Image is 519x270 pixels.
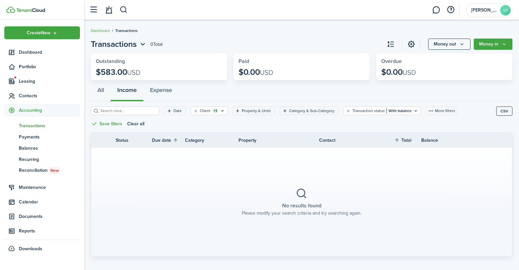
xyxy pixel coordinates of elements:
a: Payments [4,131,80,142]
span: USD [260,68,273,77]
span: Downloads [19,245,42,252]
th: Category [185,137,239,144]
widget-stats-title: Overdue [381,58,507,64]
span: Portfolio [19,63,80,70]
a: Dashboard [4,46,80,59]
header-page-total: 0 Total [150,41,163,48]
th: Sort [394,136,421,144]
th: Contact [319,137,382,144]
filter-tag: Open filter [280,106,338,115]
span: Payments [19,134,80,140]
widget-stats-title: Outstanding [96,58,222,64]
button: Open sidebar [87,4,100,16]
span: Dashboard [19,49,80,56]
button: All [91,82,111,102]
filter-tag: Open filter [343,106,421,115]
filter-tag-label: Date [173,108,182,114]
filter-tag: Open filter [233,106,275,115]
span: Balances [19,145,80,152]
filter-tag-label: Client [200,108,210,114]
th: Sort [152,136,185,144]
button: Clear filter [193,108,199,113]
button: Clear all [127,120,144,128]
button: More filters [426,106,458,115]
filter-tag-label: Property & Units [242,108,271,114]
placeholder-title: No results found [282,202,321,210]
input: Search here... [99,108,157,114]
span: Accounting [19,107,80,114]
button: Open menu [4,26,80,39]
button: Expense [143,82,179,102]
span: Lauris Properties LLC [471,8,498,13]
filter-tag-counter: +1 [212,108,218,113]
a: Dashboard [91,28,110,34]
button: Save filters [91,120,122,128]
span: USD [403,68,416,77]
img: TenantCloud [16,8,45,12]
filter-tag-label: Transaction status [352,108,385,114]
filter-tag-value: With balance [387,108,412,114]
th: Property [239,137,319,144]
filter-tag-label: Category & Sub-Category [289,108,334,114]
span: Recurring [19,156,80,163]
th: Status [116,137,152,144]
span: New [51,167,59,173]
a: Balances [4,142,80,154]
span: Transactions [19,122,80,129]
span: USD [127,68,140,77]
span: Contacts [19,92,80,99]
span: Calendar [19,198,80,205]
span: Transactions [115,28,138,34]
button: Transactions [91,38,147,50]
button: Search [120,4,128,15]
a: Notifications [102,2,115,18]
span: Documents [19,213,80,220]
th: Balance [421,137,461,144]
button: Open menu [428,39,470,50]
button: Money out [428,39,470,50]
avatar-text: LP [500,5,511,15]
button: Open menu [91,38,147,50]
a: ReconciliationNew [4,165,80,176]
widget-stats-title: Paid [239,58,365,64]
placeholder-description: Please modify your search criteria and try searching again. [242,210,361,217]
filter-tag: Open filter [191,106,228,115]
a: Transactions [4,120,80,131]
a: Recurring [4,154,80,165]
span: Create New [27,31,51,35]
a: Reports [4,225,80,237]
img: TenantCloud [6,7,15,13]
span: Maintenance [19,184,80,191]
span: Leasing [19,78,80,85]
p: $583.00 [96,68,140,77]
button: CSV [496,106,512,116]
span: Reports [19,227,80,234]
span: Reconciliation [19,167,80,174]
p: $0.00 [381,68,416,77]
button: Open menu [474,39,512,50]
button: Clear filter [346,108,351,113]
p: $0.00 [239,68,273,77]
filter-tag: Open filter [164,106,186,115]
button: Money in [474,39,512,50]
span: Transactions [91,38,137,50]
a: Messaging [430,2,442,18]
button: Open resource center [445,4,456,15]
